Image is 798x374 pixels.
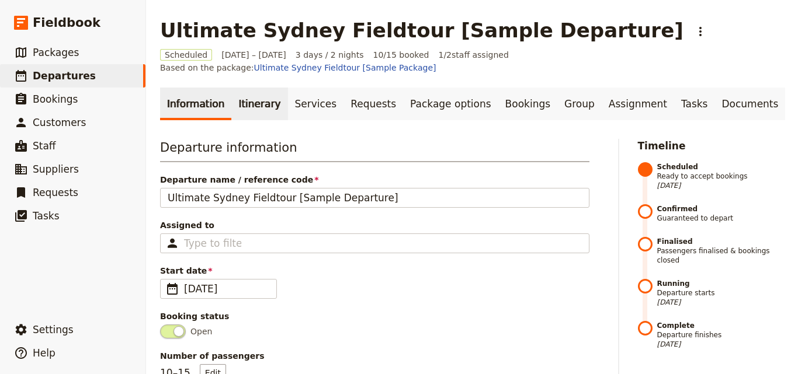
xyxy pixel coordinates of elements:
span: Passengers finalised & bookings closed [657,237,785,265]
h3: Departure information [160,139,589,162]
span: [DATE] [657,340,785,349]
span: Settings [33,324,74,335]
span: 3 days / 2 nights [296,49,364,61]
a: Assignment [602,88,674,120]
h1: Ultimate Sydney Fieldtour [Sample Departure] [160,19,683,42]
span: Departure starts [657,279,785,307]
span: Requests [33,187,78,198]
span: [DATE] [657,181,785,190]
span: ​ [165,282,179,296]
button: Actions [691,22,710,41]
span: Departure name / reference code [160,174,589,186]
span: Start date [160,265,589,277]
a: Information [160,88,231,120]
span: Open [190,326,212,337]
input: Assigned to [184,236,241,250]
span: Bookings [33,93,78,105]
a: Ultimate Sydney Fieldtour [Sample Package] [254,63,436,72]
span: Based on the package: [160,62,436,74]
span: [DATE] [657,298,785,307]
span: Number of passengers [160,350,589,362]
span: Help [33,347,55,359]
span: [DATE] – [DATE] [221,49,286,61]
span: Departure finishes [657,321,785,349]
span: Staff [33,140,56,152]
a: Services [288,88,344,120]
a: Bookings [498,88,557,120]
strong: Complete [657,321,785,330]
span: Customers [33,117,86,128]
span: Ready to accept bookings [657,162,785,190]
a: Package options [403,88,498,120]
input: Departure name / reference code [160,188,589,208]
span: 10/15 booked [373,49,429,61]
a: Itinerary [231,88,287,120]
span: Departures [33,70,96,82]
span: Assigned to [160,219,589,231]
a: Requests [344,88,403,120]
span: [DATE] [184,282,269,296]
span: Scheduled [160,49,212,61]
a: Documents [714,88,785,120]
span: 1 / 2 staff assigned [438,49,508,61]
strong: Confirmed [657,204,785,214]
strong: Finalised [657,237,785,246]
strong: Scheduled [657,162,785,172]
span: Packages [33,47,79,58]
span: Guaranteed to depart [657,204,785,223]
h2: Timeline [638,139,785,153]
span: Fieldbook [33,14,100,32]
a: Group [557,88,602,120]
a: Tasks [674,88,715,120]
span: Suppliers [33,163,79,175]
div: Booking status [160,310,589,322]
strong: Running [657,279,785,288]
span: Tasks [33,210,60,222]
